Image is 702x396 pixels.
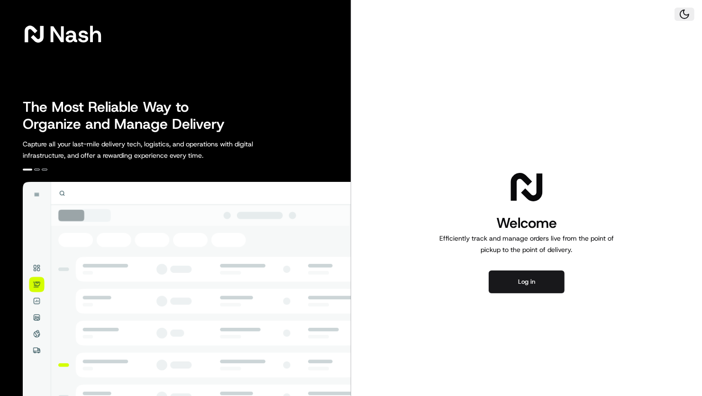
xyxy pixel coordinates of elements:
[23,99,235,133] h2: The Most Reliable Way to Organize and Manage Delivery
[23,138,296,161] p: Capture all your last-mile delivery tech, logistics, and operations with digital infrastructure, ...
[436,214,618,233] h1: Welcome
[49,25,102,44] span: Nash
[489,270,565,293] button: Log in
[436,233,618,255] p: Efficiently track and manage orders live from the point of pickup to the point of delivery.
